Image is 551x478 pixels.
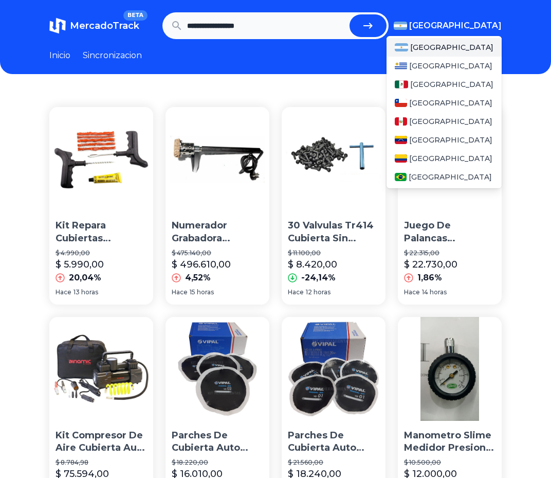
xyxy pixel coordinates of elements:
[74,288,98,296] span: 13 horas
[172,288,188,296] span: Hace
[56,288,71,296] span: Hace
[409,116,492,127] span: [GEOGRAPHIC_DATA]
[172,458,263,467] p: $ 18.220,00
[409,135,492,145] span: [GEOGRAPHIC_DATA]
[417,272,442,284] p: 1,86%
[395,80,408,88] img: Mexico
[83,49,142,62] a: Sincronizacion
[56,257,104,272] p: $ 5.990,00
[404,429,495,455] p: Manometro Slime Medidor Presion De Cubiertas Motos Y Autos
[56,458,147,467] p: $ 8.784,98
[56,249,147,257] p: $ 4.990,00
[69,272,101,284] p: 20,04%
[394,20,502,32] button: [GEOGRAPHIC_DATA]
[404,458,495,467] p: $ 10.500,00
[49,49,70,62] a: Inicio
[166,317,269,421] img: Parches De Cubierta Auto Pick Up Camion Vipal Vd02
[306,288,330,296] span: 12 horas
[409,61,492,71] span: [GEOGRAPHIC_DATA]
[282,317,385,421] img: Parches De Cubierta Auto Pick Up Camion Vipal Vd01
[404,249,495,257] p: $ 22.315,00
[49,107,153,305] a: Kit Repara Cubiertas Pinchaduras Tarugos Auto Moto Cuatri Kit Repara Cubiertas Pinchaduras Tarugo...
[387,149,502,168] a: Colombia[GEOGRAPHIC_DATA]
[398,317,502,421] img: Manometro Slime Medidor Presion De Cubiertas Motos Y Autos
[49,17,139,34] a: MercadoTrackBETA
[288,249,379,257] p: $ 11.100,00
[387,112,502,131] a: Peru[GEOGRAPHIC_DATA]
[387,75,502,94] a: Mexico[GEOGRAPHIC_DATA]
[190,288,214,296] span: 15 horas
[185,272,211,284] p: 4,52%
[387,131,502,149] a: Venezuela[GEOGRAPHIC_DATA]
[166,107,269,211] img: Numerador Grabadora Electrico Cubierta Auto Camion Colectivo
[387,94,502,112] a: Chile[GEOGRAPHIC_DATA]
[172,249,263,257] p: $ 475.140,00
[422,288,447,296] span: 14 horas
[49,17,66,34] img: MercadoTrack
[172,257,231,272] p: $ 496.610,00
[395,43,408,51] img: Argentina
[409,153,492,164] span: [GEOGRAPHIC_DATA]
[288,288,304,296] span: Hace
[387,168,502,186] a: Brasil[GEOGRAPHIC_DATA]
[56,429,147,455] p: Kit Compresor De Aire Cubierta Auto Camioneta Bolso Acces
[288,219,379,245] p: 30 Valvulas Tr414 Cubierta Sin Camara Auto + Colocadora
[166,107,269,305] a: Numerador Grabadora Electrico Cubierta Auto Camion ColectivoNumerador Grabadora Electrico Cubiert...
[404,219,495,245] p: Juego De Palancas Desarmar Cubiertas Auto Camioneta
[123,10,148,21] span: BETA
[395,117,407,126] img: Peru
[282,107,385,211] img: 30 Valvulas Tr414 Cubierta Sin Camara Auto + Colocadora
[409,20,502,32] span: [GEOGRAPHIC_DATA]
[409,172,492,182] span: [GEOGRAPHIC_DATA]
[288,429,379,455] p: Parches De Cubierta Auto Pick Up Camion Vipal Vd01
[56,219,147,245] p: Kit Repara Cubiertas Pinchaduras Tarugos Auto Moto Cuatri
[395,136,407,144] img: Venezuela
[395,99,407,107] img: Chile
[395,154,407,163] img: Colombia
[404,257,457,272] p: $ 22.730,00
[288,458,379,467] p: $ 21.560,00
[409,98,492,108] span: [GEOGRAPHIC_DATA]
[387,57,502,75] a: Uruguay[GEOGRAPHIC_DATA]
[387,38,502,57] a: Argentina[GEOGRAPHIC_DATA]
[288,257,337,272] p: $ 8.420,00
[282,107,385,305] a: 30 Valvulas Tr414 Cubierta Sin Camara Auto + Colocadora30 Valvulas Tr414 Cubierta Sin Camara Auto...
[172,219,263,245] p: Numerador Grabadora Electrico Cubierta Auto Camion Colectivo
[394,22,407,30] img: Argentina
[172,429,263,455] p: Parches De Cubierta Auto Pick Up Camion Vipal Vd02
[398,107,502,305] a: Juego De Palancas Desarmar Cubiertas Auto CamionetaJuego De Palancas Desarmar Cubiertas Auto Cami...
[395,62,407,70] img: Uruguay
[49,317,153,421] img: Kit Compresor De Aire Cubierta Auto Camioneta Bolso Acces
[301,272,336,284] p: -24,14%
[404,288,420,296] span: Hace
[49,107,153,211] img: Kit Repara Cubiertas Pinchaduras Tarugos Auto Moto Cuatri
[410,79,493,90] span: [GEOGRAPHIC_DATA]
[410,42,493,52] span: [GEOGRAPHIC_DATA]
[70,20,139,31] span: MercadoTrack
[395,173,407,181] img: Brasil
